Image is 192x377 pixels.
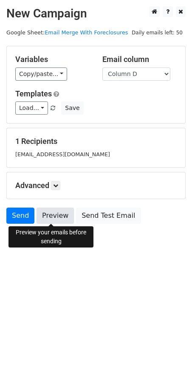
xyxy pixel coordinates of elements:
button: Save [61,101,83,115]
h5: 1 Recipients [15,137,177,146]
a: Copy/paste... [15,68,67,81]
a: Preview [37,208,74,224]
div: Preview your emails before sending [8,226,93,248]
a: Send [6,208,34,224]
a: Email Merge With Foreclosures [45,29,128,36]
a: Load... [15,101,48,115]
small: [EMAIL_ADDRESS][DOMAIN_NAME] [15,151,110,158]
h5: Variables [15,55,90,64]
h5: Advanced [15,181,177,190]
iframe: Chat Widget [150,336,192,377]
h5: Email column [102,55,177,64]
h2: New Campaign [6,6,186,21]
a: Templates [15,89,52,98]
a: Send Test Email [76,208,141,224]
span: Daily emails left: 50 [129,28,186,37]
a: Daily emails left: 50 [129,29,186,36]
small: Google Sheet: [6,29,128,36]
